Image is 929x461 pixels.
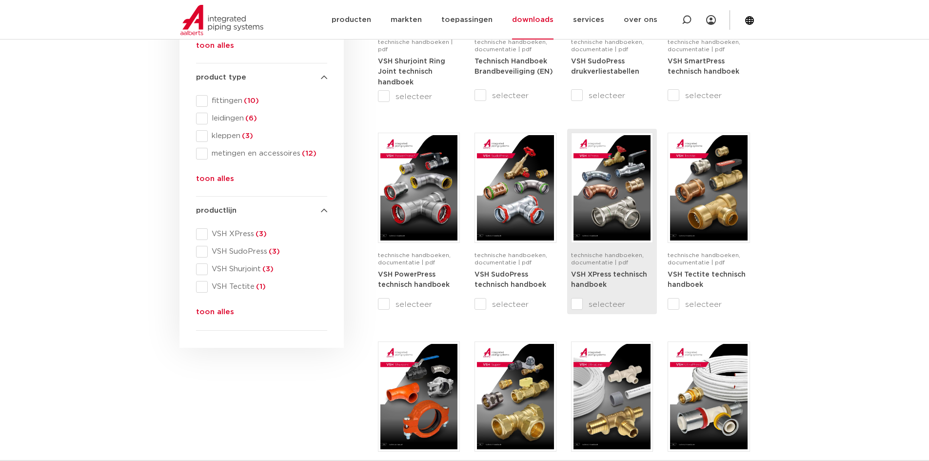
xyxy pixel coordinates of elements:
img: VSH-PowerPress_A4TM_5008817_2024_3.1_NL-pdf.jpg [380,135,457,241]
span: technische handboeken, documentatie | pdf [378,252,451,265]
a: Technisch Handboek Brandbeveiliging (EN) [474,58,553,76]
span: kleppen [208,131,327,141]
span: technische handboeken, documentatie | pdf [668,39,740,52]
button: toon alles [196,306,234,322]
span: VSH SudoPress [208,247,327,257]
div: fittingen(10) [196,95,327,107]
span: (10) [242,97,259,104]
a: VSH SmartPress technisch handboek [668,58,739,76]
img: VSH-Super_A4TM_5007411-2022-2.1_NL-1-pdf.jpg [477,344,554,449]
span: (3) [240,132,253,140]
a: VSH Shurjoint Ring Joint technisch handboek [378,58,445,86]
label: selecteer [378,299,460,310]
span: (3) [267,248,280,255]
a: VSH Tectite technisch handboek [668,271,746,289]
div: VSH Shurjoint(3) [196,263,327,275]
span: technische handboeken | pdf [378,39,453,52]
img: VSH-SudoPress_A4TM_5001604-2023-3.0_NL-pdf.jpg [477,135,554,241]
span: technische handboeken, documentatie | pdf [474,39,547,52]
a: VSH PowerPress technisch handboek [378,271,450,289]
img: VSH-XPress_A4TM_5008762_2025_4.1_NL-pdf.jpg [573,135,651,241]
span: technische handboeken, documentatie | pdf [571,39,644,52]
a: VSH XPress technisch handboek [571,271,647,289]
button: toon alles [196,40,234,56]
div: VSH XPress(3) [196,228,327,240]
span: technische handboeken, documentatie | pdf [571,252,644,265]
span: technische handboeken, documentatie | pdf [668,252,740,265]
label: selecteer [668,299,750,310]
label: selecteer [474,90,556,101]
div: VSH Tectite(1) [196,281,327,293]
h4: product type [196,72,327,83]
img: VSH-UltraPress_A4TM_5008751_2025_3.0_NL-pdf.jpg [670,344,747,449]
span: leidingen [208,114,327,123]
label: selecteer [474,299,556,310]
label: selecteer [668,90,750,101]
a: VSH SudoPress drukverliestabellen [571,58,639,76]
span: technische handboeken, documentatie | pdf [474,252,547,265]
span: (6) [244,115,257,122]
span: (12) [300,150,316,157]
span: metingen en accessoires [208,149,327,159]
span: VSH Shurjoint [208,264,327,274]
button: toon alles [196,173,234,189]
div: VSH SudoPress(3) [196,246,327,258]
h4: productlijn [196,205,327,217]
span: fittingen [208,96,327,106]
span: (3) [261,265,274,273]
span: VSH Tectite [208,282,327,292]
span: (1) [255,283,266,290]
div: leidingen(6) [196,113,327,124]
div: metingen en accessoires(12) [196,148,327,160]
span: VSH XPress [208,229,327,239]
label: selecteer [378,91,460,102]
label: selecteer [571,299,653,310]
img: VSH-UltraLine_A4TM_5010216_2022_1.0_NL-pdf.jpg [573,344,651,449]
img: VSH-Tectite_A4TM_5009376-2024-2.0_NL-pdf.jpg [670,135,747,241]
a: VSH SudoPress technisch handboek [474,271,546,289]
span: (3) [254,230,267,238]
div: kleppen(3) [196,130,327,142]
label: selecteer [571,90,653,101]
img: VSH-Shurjoint_A4TM_5008731_2024_3.0_EN-pdf.jpg [380,344,457,449]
